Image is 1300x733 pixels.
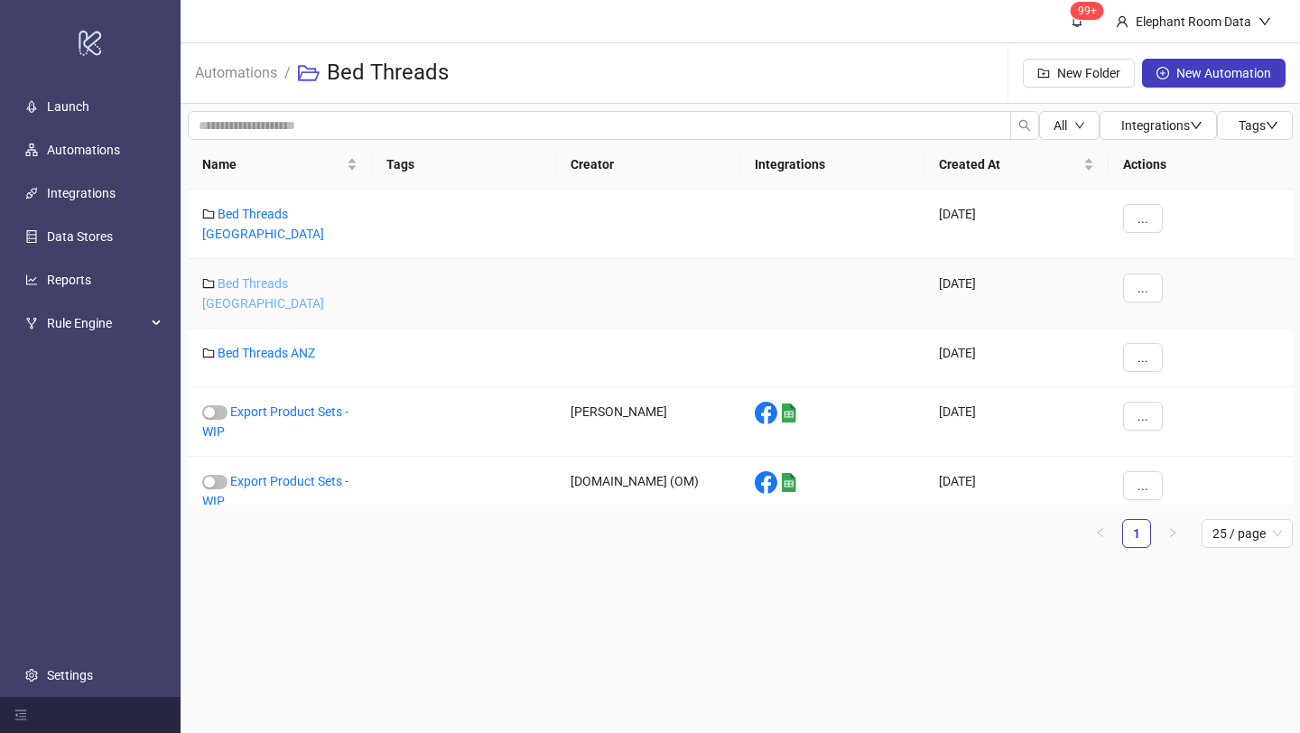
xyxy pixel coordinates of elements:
[188,140,372,190] th: Name
[1116,15,1128,28] span: user
[1018,119,1031,132] span: search
[47,305,146,341] span: Rule Engine
[924,259,1109,329] div: [DATE]
[1121,118,1202,133] span: Integrations
[47,186,116,200] a: Integrations
[1258,15,1271,28] span: down
[202,474,348,508] a: Export Product Sets - WIP
[1039,111,1100,140] button: Alldown
[1137,350,1148,365] span: ...
[924,329,1109,387] div: [DATE]
[1086,519,1115,548] li: Previous Page
[1137,478,1148,493] span: ...
[1128,12,1258,32] div: Elephant Room Data
[1142,59,1286,88] button: New Automation
[1122,519,1151,548] li: 1
[191,61,281,81] a: Automations
[1158,519,1187,548] button: right
[202,207,324,241] a: Bed Threads [GEOGRAPHIC_DATA]
[1086,519,1115,548] button: left
[1057,66,1120,80] span: New Folder
[47,143,120,157] a: Automations
[1137,281,1148,295] span: ...
[25,317,38,329] span: fork
[556,140,740,190] th: Creator
[740,140,924,190] th: Integrations
[202,208,215,220] span: folder
[202,277,215,290] span: folder
[1074,120,1085,131] span: down
[327,59,449,88] h3: Bed Threads
[1123,274,1163,302] button: ...
[1158,519,1187,548] li: Next Page
[1100,111,1217,140] button: Integrationsdown
[1123,520,1150,547] a: 1
[1137,409,1148,423] span: ...
[202,404,348,439] a: Export Product Sets - WIP
[924,457,1109,526] div: [DATE]
[1167,527,1178,538] span: right
[1239,118,1278,133] span: Tags
[1095,527,1106,538] span: left
[1054,118,1067,133] span: All
[1217,111,1293,140] button: Tagsdown
[47,668,93,682] a: Settings
[284,44,291,102] li: /
[1137,211,1148,226] span: ...
[1202,519,1293,548] div: Page Size
[1071,2,1104,20] sup: 1700
[1071,14,1083,27] span: bell
[1176,66,1271,80] span: New Automation
[939,154,1080,174] span: Created At
[1109,140,1293,190] th: Actions
[924,387,1109,457] div: [DATE]
[556,457,740,526] div: [DOMAIN_NAME] (OM)
[1266,119,1278,132] span: down
[202,347,215,359] span: folder
[1123,471,1163,500] button: ...
[924,190,1109,259] div: [DATE]
[202,154,343,174] span: Name
[1123,343,1163,372] button: ...
[1190,119,1202,132] span: down
[298,62,320,84] span: folder-open
[202,276,324,311] a: Bed Threads [GEOGRAPHIC_DATA]
[372,140,556,190] th: Tags
[1037,67,1050,79] span: folder-add
[47,229,113,244] a: Data Stores
[14,709,27,721] span: menu-fold
[218,346,315,360] a: Bed Threads ANZ
[1023,59,1135,88] button: New Folder
[1156,67,1169,79] span: plus-circle
[1212,520,1282,547] span: 25 / page
[556,387,740,457] div: [PERSON_NAME]
[924,140,1109,190] th: Created At
[1123,402,1163,431] button: ...
[47,99,89,114] a: Launch
[47,273,91,287] a: Reports
[1123,204,1163,233] button: ...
